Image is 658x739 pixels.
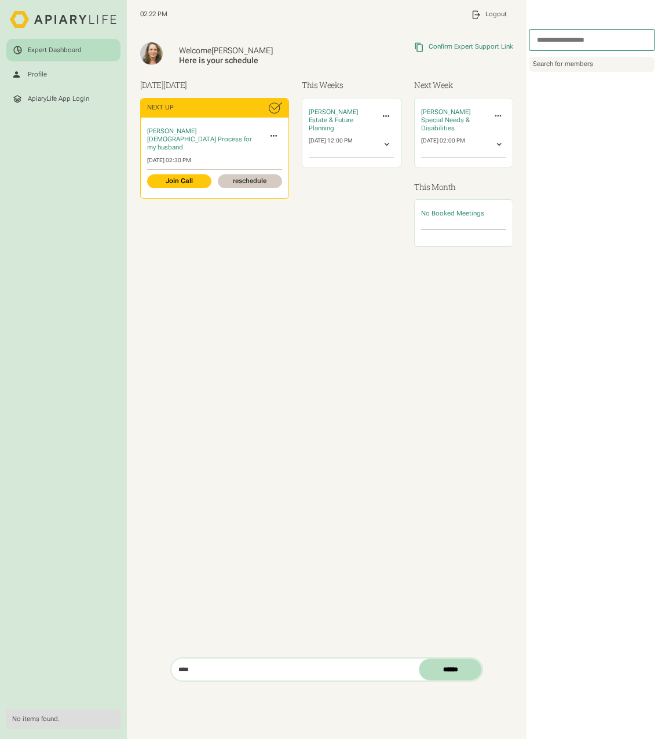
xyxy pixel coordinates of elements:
[309,108,358,116] span: [PERSON_NAME]
[179,46,345,56] div: Welcome
[147,104,174,112] div: Next Up
[28,71,47,79] div: Profile
[28,46,82,54] div: Expert Dashboard
[147,157,282,164] div: [DATE] 02:30 PM
[6,87,120,110] a: ApiaryLife App Login
[421,137,465,152] div: [DATE] 02:00 PM
[485,10,507,19] div: Logout
[140,10,167,19] span: 02:22 PM
[140,79,289,91] h3: [DATE]
[421,210,484,217] span: No Booked Meetings
[421,116,470,132] span: Special Needs & Disabilities
[211,46,273,55] span: [PERSON_NAME]
[302,79,401,91] h3: This Weeks
[6,63,120,86] a: Profile
[465,3,514,26] a: Logout
[163,79,187,90] span: [DATE]
[218,174,282,188] a: reschedule
[429,43,513,51] div: Confirm Expert Support Link
[309,137,353,152] div: [DATE] 12:00 PM
[6,39,120,61] a: Expert Dashboard
[414,181,513,193] h3: This Month
[421,108,470,116] span: [PERSON_NAME]
[28,95,89,103] div: ApiaryLife App Login
[12,715,115,723] div: No items found.
[147,174,211,188] a: Join Call
[147,127,196,135] span: [PERSON_NAME]
[147,136,252,151] span: [DEMOGRAPHIC_DATA] Process for my husband
[179,56,345,66] div: Here is your schedule
[309,116,353,132] span: Estate & Future Planning
[414,79,513,91] h3: Next Week
[529,57,655,71] div: Search for members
